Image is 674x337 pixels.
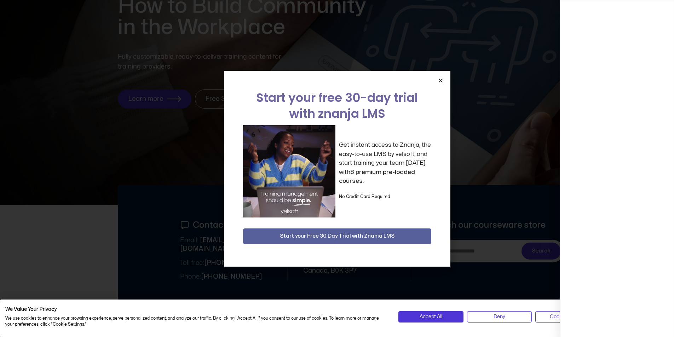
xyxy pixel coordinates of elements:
button: Adjust cookie preferences [535,311,600,323]
p: Get instant access to Znanja, the easy-to-use LMS by velsoft, and start training your team [DATE]... [339,140,431,186]
span: Cookie Settings [550,313,586,321]
p: We use cookies to enhance your browsing experience, serve personalized content, and analyze our t... [5,315,388,327]
button: Deny all cookies [467,311,532,323]
h2: Start your free 30-day trial with znanja LMS [243,90,431,122]
strong: No Credit Card Required [339,194,390,199]
strong: 8 premium pre-loaded courses [339,169,415,184]
img: a woman sitting at her laptop dancing [243,125,335,217]
span: Accept All [420,313,442,321]
div: Send message [5,6,80,11]
button: Accept all cookies [398,311,463,323]
span: Start your Free 30 Day Trial with Znanja LMS [280,232,394,240]
span: Deny [494,313,505,321]
button: Start your Free 30 Day Trial with Znanja LMS [243,228,431,244]
h2: We Value Your Privacy [5,306,388,313]
a: Close [438,78,443,83]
